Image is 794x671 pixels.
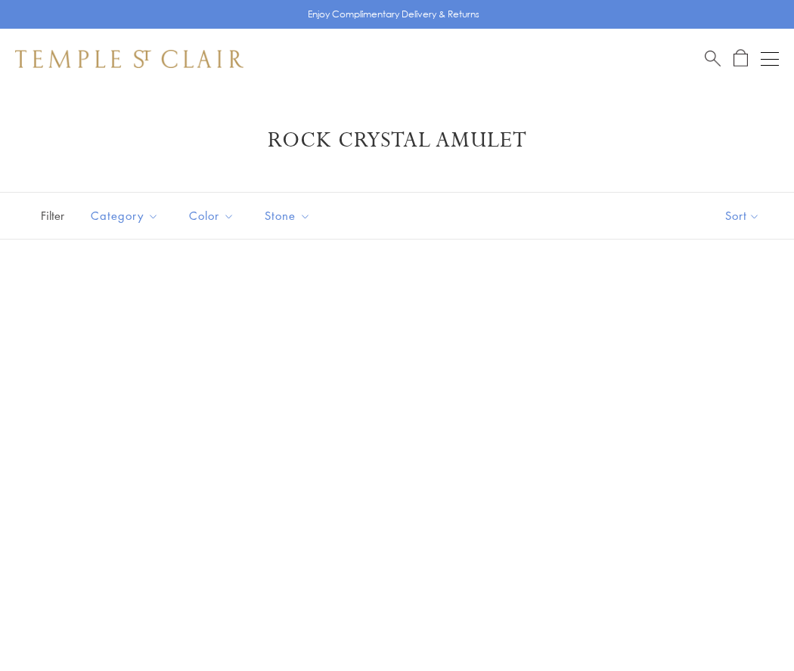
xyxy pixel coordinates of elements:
[691,193,794,239] button: Show sort by
[181,206,246,225] span: Color
[15,50,243,68] img: Temple St. Clair
[38,127,756,154] h1: Rock Crystal Amulet
[734,49,748,68] a: Open Shopping Bag
[761,50,779,68] button: Open navigation
[178,199,246,233] button: Color
[257,206,322,225] span: Stone
[83,206,170,225] span: Category
[308,7,479,22] p: Enjoy Complimentary Delivery & Returns
[705,49,721,68] a: Search
[253,199,322,233] button: Stone
[79,199,170,233] button: Category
